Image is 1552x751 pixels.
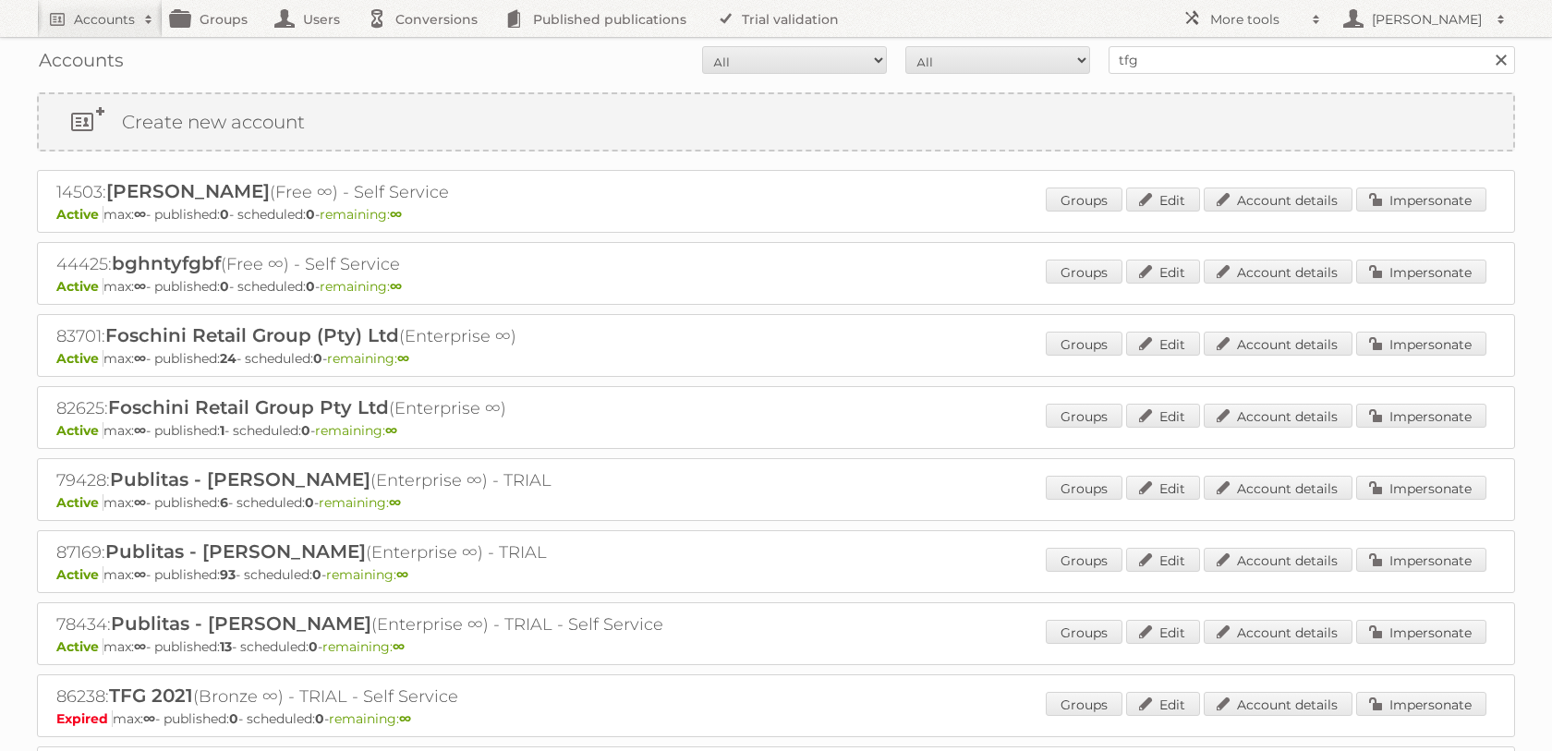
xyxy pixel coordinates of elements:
a: Edit [1126,548,1200,572]
span: remaining: [315,422,397,439]
strong: 0 [306,206,315,223]
span: [PERSON_NAME] [106,180,270,202]
span: remaining: [327,350,409,367]
a: Account details [1204,404,1352,428]
a: Impersonate [1356,692,1486,716]
h2: More tools [1210,10,1303,29]
a: Account details [1204,476,1352,500]
span: Active [56,350,103,367]
span: Active [56,494,103,511]
span: Publitas - [PERSON_NAME] [110,468,370,491]
h2: 79428: (Enterprise ∞) - TRIAL [56,468,703,492]
span: remaining: [319,494,401,511]
span: bghntyfgbf [112,252,221,274]
strong: ∞ [396,566,408,583]
a: Edit [1126,692,1200,716]
strong: 93 [220,566,236,583]
strong: ∞ [134,278,146,295]
a: Impersonate [1356,260,1486,284]
strong: ∞ [385,422,397,439]
span: Foschini Retail Group (Pty) Ltd [105,324,399,346]
strong: ∞ [397,350,409,367]
strong: 0 [312,566,321,583]
a: Account details [1204,260,1352,284]
span: Active [56,278,103,295]
span: TFG 2021 [109,684,193,707]
a: Groups [1046,332,1122,356]
a: Impersonate [1356,476,1486,500]
a: Account details [1204,548,1352,572]
h2: Accounts [74,10,135,29]
strong: 0 [220,278,229,295]
a: Account details [1204,332,1352,356]
h2: 44425: (Free ∞) - Self Service [56,252,703,276]
a: Groups [1046,692,1122,716]
a: Edit [1126,620,1200,644]
p: max: - published: - scheduled: - [56,350,1496,367]
strong: 0 [313,350,322,367]
a: Edit [1126,188,1200,212]
strong: 6 [220,494,228,511]
span: remaining: [320,206,402,223]
span: remaining: [329,710,411,727]
strong: 1 [220,422,224,439]
a: Impersonate [1356,188,1486,212]
p: max: - published: - scheduled: - [56,206,1496,223]
a: Groups [1046,260,1122,284]
a: Impersonate [1356,404,1486,428]
strong: ∞ [143,710,155,727]
strong: 0 [315,710,324,727]
a: Edit [1126,404,1200,428]
strong: ∞ [134,422,146,439]
p: max: - published: - scheduled: - [56,422,1496,439]
p: max: - published: - scheduled: - [56,278,1496,295]
a: Groups [1046,476,1122,500]
strong: 24 [220,350,236,367]
strong: ∞ [389,494,401,511]
a: Groups [1046,188,1122,212]
a: Edit [1126,260,1200,284]
strong: ∞ [390,278,402,295]
span: remaining: [322,638,405,655]
a: Edit [1126,476,1200,500]
h2: 78434: (Enterprise ∞) - TRIAL - Self Service [56,612,703,636]
span: Active [56,206,103,223]
strong: ∞ [390,206,402,223]
a: Groups [1046,620,1122,644]
a: Impersonate [1356,548,1486,572]
a: Impersonate [1356,332,1486,356]
p: max: - published: - scheduled: - [56,566,1496,583]
strong: 0 [220,206,229,223]
p: max: - published: - scheduled: - [56,710,1496,727]
h2: 86238: (Bronze ∞) - TRIAL - Self Service [56,684,703,709]
a: Groups [1046,404,1122,428]
strong: ∞ [134,638,146,655]
a: Account details [1204,620,1352,644]
strong: ∞ [134,350,146,367]
strong: ∞ [393,638,405,655]
strong: ∞ [134,494,146,511]
strong: ∞ [399,710,411,727]
span: Publitas - [PERSON_NAME] [105,540,366,563]
span: Foschini Retail Group Pty Ltd [108,396,389,418]
span: Active [56,566,103,583]
strong: ∞ [134,566,146,583]
strong: 0 [229,710,238,727]
a: Create new account [39,94,1513,150]
strong: 0 [309,638,318,655]
a: Account details [1204,188,1352,212]
h2: 83701: (Enterprise ∞) [56,324,703,348]
strong: 13 [220,638,232,655]
a: Account details [1204,692,1352,716]
span: Active [56,422,103,439]
strong: 0 [301,422,310,439]
h2: 82625: (Enterprise ∞) [56,396,703,420]
strong: 0 [306,278,315,295]
span: Expired [56,710,113,727]
strong: 0 [305,494,314,511]
a: Impersonate [1356,620,1486,644]
h2: 14503: (Free ∞) - Self Service [56,180,703,204]
span: Publitas - [PERSON_NAME] [111,612,371,635]
h2: [PERSON_NAME] [1367,10,1487,29]
span: remaining: [320,278,402,295]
